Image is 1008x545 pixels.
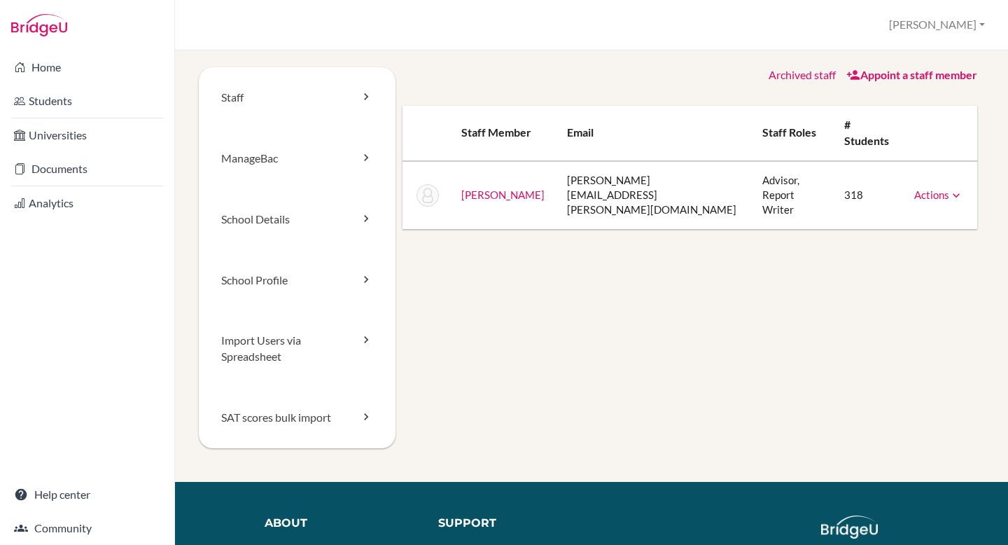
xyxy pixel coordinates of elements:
[199,67,395,128] a: Staff
[751,106,833,161] th: Staff roles
[833,106,903,161] th: # students
[751,161,833,229] td: Advisor, Report Writer
[833,161,903,229] td: 318
[914,188,963,201] a: Actions
[3,481,171,509] a: Help center
[199,310,395,387] a: Import Users via Spreadsheet
[3,189,171,217] a: Analytics
[3,155,171,183] a: Documents
[883,12,991,38] button: [PERSON_NAME]
[11,14,67,36] img: Bridge-U
[199,128,395,189] a: ManageBac
[450,106,556,161] th: Staff member
[199,189,395,250] a: School Details
[438,516,581,532] div: Support
[3,87,171,115] a: Students
[199,387,395,448] a: SAT scores bulk import
[821,516,878,539] img: logo_white@2x-f4f0deed5e89b7ecb1c2cc34c3e3d731f90f0f143d5ea2071677605dd97b5244.png
[556,106,752,161] th: Email
[769,68,836,81] a: Archived staff
[3,121,171,149] a: Universities
[199,250,395,311] a: School Profile
[3,53,171,81] a: Home
[846,68,977,81] a: Appoint a staff member
[461,188,545,201] a: [PERSON_NAME]
[265,516,418,532] div: About
[416,184,439,207] img: Gisela Ramirez
[3,514,171,542] a: Community
[556,161,752,229] td: [PERSON_NAME][EMAIL_ADDRESS][PERSON_NAME][DOMAIN_NAME]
